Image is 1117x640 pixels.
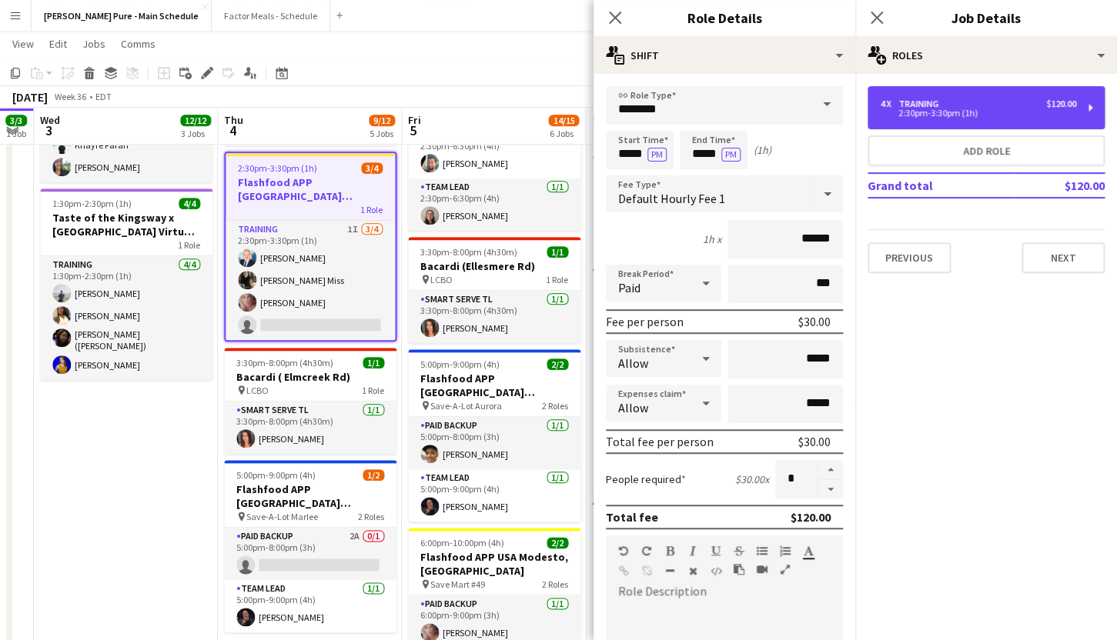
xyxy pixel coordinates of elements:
button: Paste as plain text [734,563,744,575]
app-job-card: 3:30pm-8:00pm (4h30m)1/1Bacardi ( Elmcreek Rd) LCBO1 RoleSmart Serve TL1/13:30pm-8:00pm (4h30m)[P... [224,348,396,454]
app-job-card: 3:30pm-8:00pm (4h30m)1/1Bacardi (Ellesmere Rd) LCBO1 RoleSmart Serve TL1/13:30pm-8:00pm (4h30m)[P... [408,237,580,343]
span: Paid [618,280,640,295]
button: Undo [618,545,629,557]
span: 5:00pm-9:00pm (4h) [420,358,500,370]
span: 1 Role [178,239,200,251]
app-card-role: Training4/41:30pm-2:30pm (1h)[PERSON_NAME][PERSON_NAME][PERSON_NAME] ([PERSON_NAME]) [PERSON_NAME... [40,256,212,380]
td: $120.00 [1014,173,1105,198]
div: 1h x [703,232,721,246]
app-card-role: Smart Serve TL1/111:00am-3:30pm (4h30m)Star [PERSON_NAME] [592,209,764,262]
div: Training [898,98,945,109]
app-job-card: 5:00pm-9:00pm (4h)2/2Flashfood APP [GEOGRAPHIC_DATA] [GEOGRAPHIC_DATA], [GEOGRAPHIC_DATA] Save-A-... [408,349,580,522]
div: $120.00 [791,509,831,525]
div: Total fee per person [606,434,714,449]
button: Strikethrough [734,545,744,557]
div: $30.00 [798,434,831,449]
button: Ordered List [780,545,791,557]
app-job-card: 12:00pm-8:00pm (8h)3/3Taste of The Kingsway x [GEOGRAPHIC_DATA] Taste Of The Kingsway3 RolesPaid ... [592,268,764,495]
button: Clear Formatting [687,565,698,577]
span: 1 Role [546,274,568,285]
button: Redo [641,545,652,557]
h3: Bacardi (Yonge St) [592,178,764,192]
span: 9/12 [369,115,395,126]
span: 3/3 [5,115,27,126]
h3: Flashfood APP [GEOGRAPHIC_DATA] [GEOGRAPHIC_DATA], [GEOGRAPHIC_DATA] [224,482,396,510]
span: 2/2 [547,358,568,370]
button: PM [647,148,667,162]
div: (1h) [754,143,771,157]
span: 1:30pm-2:30pm (1h) [52,198,132,209]
div: $120.00 [1046,98,1076,109]
span: Edit [49,37,67,51]
span: 1 Role [362,385,384,396]
h3: Job Details [855,8,1117,28]
h3: Flashfood APP [GEOGRAPHIC_DATA] [GEOGRAPHIC_DATA], [GEOGRAPHIC_DATA] [408,372,580,399]
app-card-role: Paid Backup2A0/15:00pm-8:00pm (3h) [224,528,396,580]
span: Sat [592,113,609,127]
h3: Role Details [594,8,855,28]
button: Text Color [803,545,814,557]
app-job-card: 1:30pm-2:30pm (1h)4/4Taste of the Kingsway x [GEOGRAPHIC_DATA] Virtual Training1 RoleTraining4/41... [40,188,212,380]
app-job-card: 11:00am-3:30pm (4h30m)1/1Bacardi (Yonge St) LCBO1 RoleSmart Serve TL1/111:00am-3:30pm (4h30m)Star... [592,155,764,262]
span: 2:30pm-3:30pm (1h) [238,162,317,174]
span: Allow [618,355,648,371]
span: 2 Roles [542,578,568,590]
a: Jobs [76,34,112,54]
span: Default Hourly Fee 1 [618,191,725,206]
app-card-role: Brand Ambassador1/112:00pm-8:00pm (8h)[PERSON_NAME] [592,392,764,445]
app-card-role: Team Lead1/15:00pm-9:00pm (4h)[PERSON_NAME] [224,580,396,632]
a: View [6,34,40,54]
span: Wed [40,113,60,127]
span: 5 [406,122,420,139]
td: Grand total [868,173,1014,198]
span: 14/15 [548,115,579,126]
span: Save-A-Lot Marlee [246,511,318,522]
span: 2/2 [547,537,568,548]
span: Jobs [82,37,105,51]
span: 3:30pm-8:00pm (4h30m) [236,357,333,368]
span: 3:30pm-8:00pm (4h30m) [420,246,517,258]
span: Save-A-Lot Aurora [430,400,502,412]
div: 5 Jobs [370,128,394,139]
span: 2 Roles [542,400,568,412]
app-card-role: Brand Ambassador1/12:30pm-6:30pm (4h)[PERSON_NAME] [408,126,580,178]
button: Bold [664,545,675,557]
span: View [12,37,34,51]
label: People required [606,472,686,486]
span: LCBO [430,274,453,285]
button: Factor Meals - Schedule [212,1,330,31]
div: 2:30pm-3:30pm (1h) [880,109,1076,117]
button: Add role [868,135,1105,166]
div: 5:00pm-9:00pm (4h)1/2Flashfood APP [GEOGRAPHIC_DATA] [GEOGRAPHIC_DATA], [GEOGRAPHIC_DATA] Save-A-... [224,460,396,632]
h3: Flashfood APP [GEOGRAPHIC_DATA] [GEOGRAPHIC_DATA], [GEOGRAPHIC_DATA] [592,524,764,552]
span: 2 Roles [358,511,384,522]
span: Fri [408,113,420,127]
a: Comms [115,34,162,54]
h3: Taste of The Kingsway x [GEOGRAPHIC_DATA] [592,290,764,318]
span: 3/4 [361,162,383,174]
button: Underline [711,545,721,557]
span: 4 [222,122,243,139]
h3: Bacardi (Ellesmere Rd) [408,259,580,273]
span: Save Mart #49 [430,578,485,590]
span: Comms [121,37,156,51]
div: Roles [855,37,1117,74]
h3: Taste of the Kingsway x [GEOGRAPHIC_DATA] Virtual Training [40,211,212,238]
button: Fullscreen [780,563,791,575]
span: 1/2 [363,469,384,481]
span: 4/4 [179,198,200,209]
button: Insert video [757,563,768,575]
button: Unordered List [757,545,768,557]
span: 1/1 [547,246,568,258]
app-card-role: Training1I3/42:30pm-3:30pm (1h)[PERSON_NAME][PERSON_NAME] Miss[PERSON_NAME] [226,221,395,340]
button: Italic [687,545,698,557]
span: 1 Role [360,204,383,215]
app-job-card: 2:30pm-3:30pm (1h)3/4Flashfood APP [GEOGRAPHIC_DATA] Modesto Training1 RoleTraining1I3/42:30pm-3:... [224,152,396,342]
button: HTML Code [711,565,721,577]
app-card-role: Team Lead1/112:00pm-8:00pm (8h)[PERSON_NAME] [592,445,764,497]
